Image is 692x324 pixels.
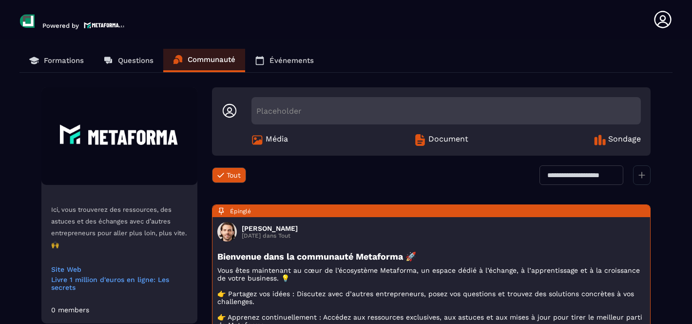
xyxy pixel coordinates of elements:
[251,97,641,124] div: Placeholder
[230,208,251,215] span: Épinglé
[42,22,79,29] p: Powered by
[227,171,241,179] span: Tout
[19,49,94,72] a: Formations
[19,14,35,29] img: logo-branding
[163,49,245,72] a: Communauté
[217,251,645,262] h3: Bienvenue dans la communauté Metaforma 🚀
[266,134,288,146] span: Média
[118,56,154,65] p: Questions
[84,21,125,29] img: logo
[44,56,84,65] p: Formations
[51,276,188,291] a: Livre 1 million d'euros en ligne: Les secrets
[269,56,314,65] p: Événements
[188,55,235,64] p: Communauté
[242,224,298,232] h3: [PERSON_NAME]
[94,49,163,72] a: Questions
[245,49,324,72] a: Événements
[41,87,197,185] img: Community background
[428,134,468,146] span: Document
[51,306,89,314] div: 0 members
[51,204,188,251] p: Ici, vous trouverez des ressources, des astuces et des échanges avec d’autres entrepreneurs pour ...
[242,232,298,239] p: [DATE] dans Tout
[608,134,641,146] span: Sondage
[51,265,188,273] a: Site Web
